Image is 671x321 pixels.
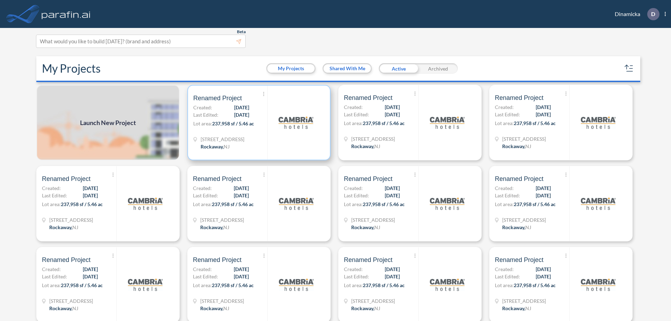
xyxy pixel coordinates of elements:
[623,63,635,74] button: sort
[201,144,224,149] span: Rockaway ,
[344,103,363,111] span: Created:
[42,192,67,199] span: Last Edited:
[536,192,551,199] span: [DATE]
[344,201,363,207] span: Lot area:
[42,175,91,183] span: Renamed Project
[514,120,556,126] span: 237,958 sf / 5.46 ac
[212,282,254,288] span: 237,958 sf / 5.46 ac
[351,143,374,149] span: Rockaway ,
[502,143,531,150] div: Rockaway, NJ
[234,273,249,280] span: [DATE]
[193,121,212,126] span: Lot area:
[128,186,163,221] img: logo
[237,29,246,35] span: Beta
[223,224,229,230] span: NJ
[324,64,371,73] button: Shared With Me
[502,216,546,224] span: 321 Mt Hope Ave
[495,265,514,273] span: Created:
[40,7,92,21] img: logo
[430,105,465,140] img: logo
[514,201,556,207] span: 237,958 sf / 5.46 ac
[374,143,380,149] span: NJ
[351,143,380,150] div: Rockaway, NJ
[495,120,514,126] span: Lot area:
[200,224,223,230] span: Rockaway ,
[49,216,93,224] span: 321 Mt Hope Ave
[502,297,546,305] span: 321 Mt Hope Ave
[234,265,249,273] span: [DATE]
[193,94,242,102] span: Renamed Project
[72,224,78,230] span: NJ
[536,273,551,280] span: [DATE]
[223,305,229,311] span: NJ
[385,192,400,199] span: [DATE]
[351,224,374,230] span: Rockaway ,
[385,265,400,273] span: [DATE]
[502,224,531,231] div: Rockaway, NJ
[418,63,458,74] div: Archived
[351,135,395,143] span: 321 Mt Hope Ave
[193,184,212,192] span: Created:
[344,120,363,126] span: Lot area:
[344,265,363,273] span: Created:
[200,297,244,305] span: 321 Mt Hope Ave
[49,305,78,312] div: Rockaway, NJ
[234,184,249,192] span: [DATE]
[279,105,313,140] img: logo
[83,265,98,273] span: [DATE]
[49,305,72,311] span: Rockaway ,
[344,94,392,102] span: Renamed Project
[344,282,363,288] span: Lot area:
[193,175,241,183] span: Renamed Project
[42,265,61,273] span: Created:
[351,216,395,224] span: 321 Mt Hope Ave
[49,297,93,305] span: 321 Mt Hope Ave
[495,111,520,118] span: Last Edited:
[495,175,543,183] span: Renamed Project
[351,224,380,231] div: Rockaway, NJ
[379,63,418,74] div: Active
[279,267,314,302] img: logo
[344,256,392,264] span: Renamed Project
[234,104,249,111] span: [DATE]
[224,144,230,149] span: NJ
[430,267,465,302] img: logo
[495,192,520,199] span: Last Edited:
[61,201,103,207] span: 237,958 sf / 5.46 ac
[374,305,380,311] span: NJ
[502,305,531,312] div: Rockaway, NJ
[502,305,525,311] span: Rockaway ,
[363,120,405,126] span: 237,958 sf / 5.46 ac
[193,111,218,118] span: Last Edited:
[61,282,103,288] span: 237,958 sf / 5.46 ac
[83,192,98,199] span: [DATE]
[495,184,514,192] span: Created:
[36,85,180,160] img: add
[234,111,249,118] span: [DATE]
[536,103,551,111] span: [DATE]
[42,201,61,207] span: Lot area:
[193,256,241,264] span: Renamed Project
[49,224,72,230] span: Rockaway ,
[502,224,525,230] span: Rockaway ,
[83,184,98,192] span: [DATE]
[72,305,78,311] span: NJ
[344,192,369,199] span: Last Edited:
[430,186,465,221] img: logo
[495,94,543,102] span: Renamed Project
[351,305,380,312] div: Rockaway, NJ
[502,135,546,143] span: 321 Mt Hope Ave
[200,216,244,224] span: 321 Mt Hope Ave
[36,85,180,160] a: Launch New Project
[536,111,551,118] span: [DATE]
[581,267,616,302] img: logo
[581,105,616,140] img: logo
[42,282,61,288] span: Lot area:
[193,265,212,273] span: Created:
[536,265,551,273] span: [DATE]
[385,111,400,118] span: [DATE]
[42,256,91,264] span: Renamed Project
[212,201,254,207] span: 237,958 sf / 5.46 ac
[234,192,249,199] span: [DATE]
[581,186,616,221] img: logo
